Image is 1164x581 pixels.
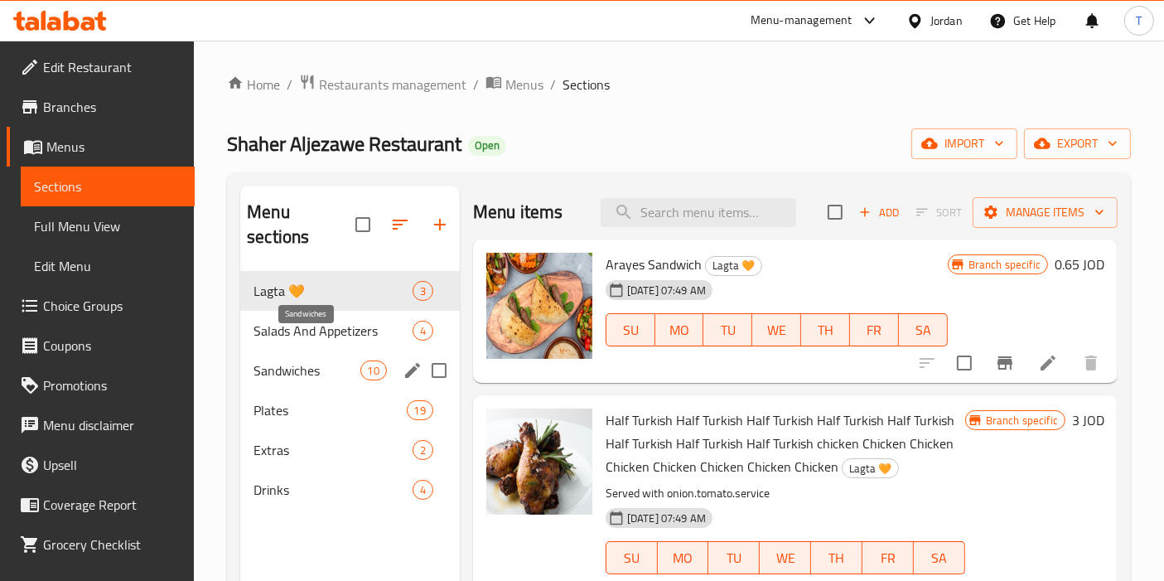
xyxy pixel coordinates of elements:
span: SA [906,318,941,342]
h6: 0.65 JOD [1055,253,1104,276]
a: Grocery Checklist [7,525,195,564]
button: TU [703,313,752,346]
a: Full Menu View [21,206,195,246]
span: Edit Menu [34,256,181,276]
span: TH [808,318,843,342]
span: Sections [563,75,610,94]
button: Add section [420,205,460,245]
div: items [413,440,433,460]
span: Lagta 🧡 [843,459,898,478]
div: Sandwiches10edit [240,351,460,390]
button: edit [400,358,425,383]
span: MO [664,546,703,570]
a: Home [227,75,280,94]
button: FR [850,313,899,346]
div: items [413,321,433,341]
div: Salads And Appetizers4 [240,311,460,351]
span: Extras [254,440,413,460]
a: Coverage Report [7,485,195,525]
button: SU [606,541,658,574]
button: SU [606,313,655,346]
a: Restaurants management [299,74,466,95]
div: Lagta 🧡 [254,281,413,301]
button: TU [708,541,760,574]
span: Select to update [947,346,982,380]
span: SU [613,546,651,570]
span: Sort sections [380,205,420,245]
span: 10 [361,363,386,379]
a: Upsell [7,445,195,485]
span: 19 [408,403,432,419]
span: Promotions [43,375,181,395]
span: Shaher Aljezawe Restaurant [227,125,461,162]
span: Branches [43,97,181,117]
span: Menus [46,137,181,157]
button: export [1024,128,1131,159]
span: [DATE] 07:49 AM [621,283,712,298]
li: / [550,75,556,94]
a: Coupons [7,326,195,366]
div: Salads And Appetizers [254,321,413,341]
span: TH [818,546,856,570]
div: Plates19 [240,390,460,430]
span: Menu disclaimer [43,415,181,435]
span: Sections [34,177,181,196]
span: T [1136,12,1142,30]
span: SU [613,318,649,342]
h6: 3 JOD [1072,409,1104,432]
button: TH [801,313,850,346]
a: Menu disclaimer [7,405,195,445]
a: Edit Menu [21,246,195,286]
span: SA [920,546,959,570]
div: items [360,361,387,380]
span: Restaurants management [319,75,466,94]
span: export [1037,133,1118,154]
h2: Menu sections [247,200,355,249]
span: Sandwiches [254,361,360,380]
div: items [413,480,433,500]
div: Lagta 🧡3 [240,271,460,311]
span: WE [759,318,795,342]
span: WE [766,546,804,570]
span: MO [662,318,698,342]
button: MO [655,313,704,346]
div: Lagta 🧡 [842,458,899,478]
span: Select section first [906,200,973,225]
div: Jordan [930,12,963,30]
input: search [601,198,796,227]
span: Arayes Sandwich [606,252,702,277]
p: Served with onion.tomato.service [606,483,965,504]
span: Drinks [254,480,413,500]
img: Arayes Sandwich [486,253,592,359]
div: items [413,281,433,301]
span: Half Turkish Half Turkish Half Turkish Half Turkish Half Turkish Half Turkish Half Turkish Half T... [606,408,954,479]
span: Open [468,138,506,153]
span: 4 [413,482,432,498]
span: TU [710,318,746,342]
button: Branch-specific-item [985,343,1025,383]
a: Choice Groups [7,286,195,326]
a: Edit menu item [1038,353,1058,373]
span: 3 [413,283,432,299]
a: Sections [21,167,195,206]
span: Full Menu View [34,216,181,236]
span: Coupons [43,336,181,356]
span: Coverage Report [43,495,181,515]
span: TU [715,546,753,570]
div: Extras2 [240,430,460,470]
span: Menus [505,75,543,94]
span: import [925,133,1004,154]
span: Add item [852,200,906,225]
span: Grocery Checklist [43,535,181,554]
span: FR [869,546,907,570]
span: Add [857,203,901,222]
button: delete [1071,343,1111,383]
span: Plates [254,400,406,420]
span: 4 [413,323,432,339]
nav: breadcrumb [227,74,1131,95]
h2: Menu items [473,200,563,225]
span: Select all sections [345,207,380,242]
